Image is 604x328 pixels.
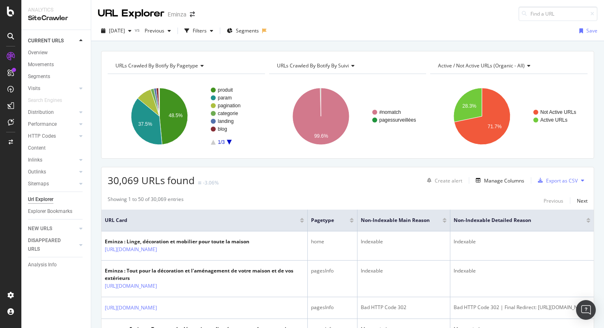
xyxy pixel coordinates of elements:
text: 71.7% [488,124,502,129]
h4: URLs Crawled By Botify By suivi [275,59,419,72]
input: Find a URL [519,7,597,21]
text: pagination [218,103,240,109]
a: Search Engines [28,96,70,105]
a: Distribution [28,108,77,117]
span: 2024 May. 13th [109,27,125,34]
a: DISAPPEARED URLS [28,236,77,254]
div: arrow-right-arrow-left [190,12,195,17]
text: 1/3 [218,139,225,145]
a: Segments [28,72,85,81]
div: Search Engines [28,96,62,105]
span: Non-Indexable Detailed Reason [454,217,574,224]
a: Outlinks [28,168,77,176]
div: Analytics [28,7,84,14]
h4: Active / Not Active URLs [436,59,580,72]
div: Sitemaps [28,180,49,188]
text: #nomatch [379,109,401,115]
text: landing [218,118,234,124]
button: Filters [181,24,217,37]
a: Explorer Bookmarks [28,207,85,216]
a: Inlinks [28,156,77,164]
text: 99.6% [314,133,328,139]
div: Bad HTTP Code 302 [361,304,447,311]
a: Performance [28,120,77,129]
div: Eminza [168,10,187,18]
span: URLs Crawled By Botify By pagetype [115,62,198,69]
div: Export as CSV [546,177,578,184]
div: Indexable [454,267,590,275]
a: Content [28,144,85,152]
text: Active URLs [540,117,567,123]
div: Segments [28,72,50,81]
text: blog [218,126,227,132]
div: Overview [28,49,48,57]
button: Manage Columns [473,176,524,185]
text: categorie [218,111,238,116]
div: NEW URLS [28,224,52,233]
text: param [218,95,232,101]
div: Eminza : Tout pour la décoration et l'aménagement de votre maison et de vos extérieurs [105,267,304,282]
div: A chart. [430,81,588,152]
div: CURRENT URLS [28,37,64,45]
div: Explorer Bookmarks [28,207,72,216]
a: Analysis Info [28,261,85,269]
a: CURRENT URLS [28,37,77,45]
a: [URL][DOMAIN_NAME] [105,282,157,290]
div: home [311,238,354,245]
div: -3.06% [203,179,219,186]
div: Eminza : Linge, décoration et mobilier pour toute la maison [105,238,249,245]
div: Analysis Info [28,261,57,269]
button: [DATE] [98,24,135,37]
div: Previous [544,197,563,204]
div: pagesInfo [311,267,354,275]
div: pagesInfo [311,304,354,311]
button: Segments [224,24,262,37]
div: Save [586,27,597,34]
text: Not Active URLs [540,109,576,115]
div: Indexable [361,238,447,245]
h4: URLs Crawled By Botify By pagetype [114,59,258,72]
span: Active / Not Active URLs (organic - all) [438,62,525,69]
button: Previous [141,24,174,37]
a: Url Explorer [28,195,85,204]
button: Previous [544,196,563,206]
text: 37.5% [138,121,152,127]
span: pagetype [311,217,337,224]
span: Non-Indexable Main Reason [361,217,430,224]
a: Visits [28,84,77,93]
svg: A chart. [108,81,265,152]
a: [URL][DOMAIN_NAME] [105,304,157,312]
div: Performance [28,120,57,129]
img: Equal [198,182,201,184]
div: Content [28,144,46,152]
span: Segments [236,27,259,34]
a: NEW URLS [28,224,77,233]
span: Previous [141,27,164,34]
div: HTTP Codes [28,132,56,141]
a: Movements [28,60,85,69]
span: URLs Crawled By Botify By suivi [277,62,349,69]
a: HTTP Codes [28,132,77,141]
div: Distribution [28,108,54,117]
div: Open Intercom Messenger [576,300,596,320]
span: vs [135,26,141,33]
button: Create alert [424,174,462,187]
button: Next [577,196,588,206]
div: Indexable [454,238,590,245]
span: 30,069 URLs found [108,173,195,187]
text: 28.3% [463,103,477,109]
div: Visits [28,84,40,93]
div: Filters [193,27,207,34]
text: 48.5% [168,113,182,118]
div: Create alert [435,177,462,184]
button: Export as CSV [535,174,578,187]
text: produit [218,87,233,93]
div: Movements [28,60,54,69]
button: Save [576,24,597,37]
a: Overview [28,49,85,57]
svg: A chart. [269,81,426,152]
div: Bad HTTP Code 302 | Final Redirect: [URL][DOMAIN_NAME] [454,304,590,311]
div: URL Explorer [98,7,164,21]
